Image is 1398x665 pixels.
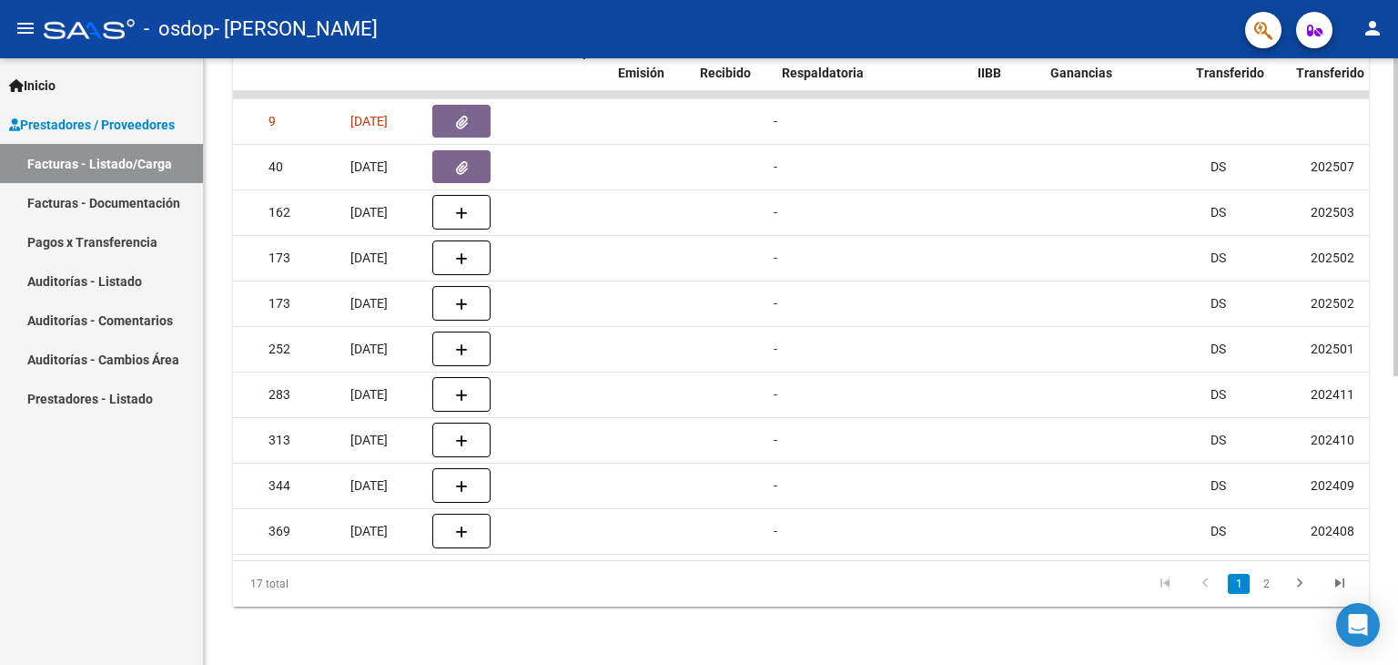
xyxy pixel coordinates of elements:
[350,205,388,220] span: [DATE]
[268,296,290,311] span: 173
[1311,524,1354,538] span: 202408
[1311,251,1354,265] span: 202502
[350,478,388,493] span: [DATE]
[1311,387,1354,402] span: 202411
[1188,574,1222,594] a: go to previous page
[350,387,388,402] span: [DATE]
[350,114,388,128] span: [DATE]
[268,342,290,356] span: 252
[1211,387,1226,402] span: DS
[420,33,529,113] datatable-header-cell: Monto
[774,342,777,356] span: -
[774,478,777,493] span: -
[228,33,420,113] datatable-header-cell: CPBT
[1189,33,1289,113] datatable-header-cell: Fecha Transferido
[775,33,884,113] datatable-header-cell: Doc Respaldatoria
[1311,478,1354,493] span: 202409
[1311,342,1354,356] span: 202501
[1211,159,1226,174] span: DS
[268,159,283,174] span: 40
[1311,159,1354,174] span: 202507
[1211,296,1226,311] span: DS
[1211,251,1226,265] span: DS
[1211,478,1226,493] span: DS
[693,33,775,113] datatable-header-cell: Fecha Recibido
[9,115,175,135] span: Prestadores / Proveedores
[884,33,970,113] datatable-header-cell: Auditoria
[1050,45,1112,80] span: Retención Ganancias
[268,478,290,493] span: 344
[1043,33,1116,113] datatable-header-cell: Retención Ganancias
[268,205,290,220] span: 162
[9,76,56,96] span: Inicio
[268,114,276,128] span: 9
[774,251,777,265] span: -
[1225,568,1252,599] li: page 1
[611,33,693,113] datatable-header-cell: Días desde Emisión
[970,33,1043,113] datatable-header-cell: Retencion IIBB
[233,561,457,607] div: 17 total
[529,33,611,113] datatable-header-cell: Fecha Cpbt
[1148,574,1182,594] a: go to first page
[774,433,777,447] span: -
[774,114,777,128] span: -
[1311,433,1354,447] span: 202410
[1211,205,1226,220] span: DS
[350,433,388,447] span: [DATE]
[774,524,777,538] span: -
[1116,33,1189,113] datatable-header-cell: OP
[350,251,388,265] span: [DATE]
[350,296,388,311] span: [DATE]
[978,45,1037,80] span: Retencion IIBB
[144,9,214,49] span: - osdop
[774,387,777,402] span: -
[1296,45,1364,80] span: Monto Transferido
[1211,524,1226,538] span: DS
[350,342,388,356] span: [DATE]
[268,251,290,265] span: 173
[1252,568,1280,599] li: page 2
[774,296,777,311] span: -
[774,159,777,174] span: -
[1255,574,1277,594] a: 2
[782,45,864,80] span: Doc Respaldatoria
[268,387,290,402] span: 283
[1322,574,1357,594] a: go to last page
[268,524,290,538] span: 369
[1228,574,1250,594] a: 1
[1282,574,1317,594] a: go to next page
[1311,296,1354,311] span: 202502
[618,45,682,80] span: Días desde Emisión
[700,45,751,80] span: Fecha Recibido
[1289,33,1389,113] datatable-header-cell: Monto Transferido
[1336,603,1380,647] div: Open Intercom Messenger
[1311,205,1354,220] span: 202503
[350,524,388,538] span: [DATE]
[1362,17,1383,39] mat-icon: person
[1196,45,1264,80] span: Fecha Transferido
[1211,342,1226,356] span: DS
[268,433,290,447] span: 313
[15,17,36,39] mat-icon: menu
[774,205,777,220] span: -
[350,159,388,174] span: [DATE]
[214,9,378,49] span: - [PERSON_NAME]
[1211,433,1226,447] span: DS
